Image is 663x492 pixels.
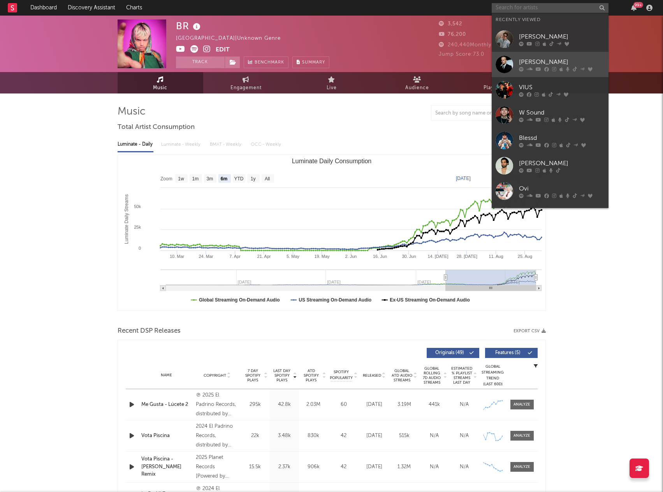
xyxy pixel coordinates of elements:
button: 99+ [631,5,637,11]
div: Name [141,372,192,378]
text: 25k [134,225,141,229]
a: Ovy On The Drums [492,204,608,229]
div: W Sound [519,108,605,117]
span: Music [153,83,167,93]
text: 1w [178,176,184,182]
div: N/A [451,432,477,440]
div: [DATE] [361,401,387,409]
div: Recently Viewed [496,15,605,25]
span: Originals ( 49 ) [432,351,468,355]
text: 30. Jun [402,254,416,259]
a: Live [289,72,375,93]
text: 10. Mar [169,254,184,259]
div: [GEOGRAPHIC_DATA] | Unknown Genre [176,34,290,43]
a: Vota Piscina - [PERSON_NAME] Remix [141,455,192,478]
span: ATD Spotify Plays [301,369,322,383]
span: Recent DSP Releases [118,326,181,336]
span: 76,200 [439,32,466,37]
text: 5. May [287,254,300,259]
text: 14. [DATE] [427,254,448,259]
text: 19. May [314,254,330,259]
svg: Luminate Daily Consumption [118,155,545,310]
div: 2.03M [301,401,326,409]
text: YTD [234,176,243,182]
div: 3.19M [391,401,417,409]
text: [DATE] [456,176,471,181]
a: Ovi [492,178,608,204]
text: 7. Apr [229,254,241,259]
div: 1.32M [391,463,417,471]
span: Features ( 5 ) [490,351,526,355]
div: N/A [421,463,447,471]
div: 42.8k [272,401,297,409]
span: Last Day Spotify Plays [272,369,292,383]
text: US Streaming On-Demand Audio [299,297,371,303]
a: Music [118,72,203,93]
a: Audience [375,72,460,93]
div: 2.37k [272,463,297,471]
div: 15.5k [243,463,268,471]
div: Vota Piscina [141,432,192,440]
div: [PERSON_NAME] [519,32,605,41]
text: Luminate Daily Streams [124,194,129,244]
span: Summary [302,60,325,65]
text: 1y [250,176,255,182]
text: All [264,176,269,182]
div: 2024 El Padrino Records, distributed by Rhodium Music [196,422,238,450]
input: Search for artists [492,3,608,13]
span: Global Rolling 7D Audio Streams [421,366,443,385]
a: Engagement [203,72,289,93]
input: Search by song name or URL [431,110,514,116]
text: 50k [134,204,141,209]
a: Me Gusta - Lúcete 2 [141,401,192,409]
div: 2025 Planet Records [Powered by Planet Distribution] [196,453,238,481]
div: 515k [391,432,417,440]
text: Zoom [160,176,172,182]
span: Jump Score: 73.0 [439,52,484,57]
a: [PERSON_NAME] [492,52,608,77]
text: 11. Aug [489,254,503,259]
div: N/A [451,401,477,409]
div: 830k [301,432,326,440]
span: Benchmark [255,58,284,67]
a: VIUS [492,77,608,102]
span: Total Artist Consumption [118,123,195,132]
a: [PERSON_NAME] [492,26,608,52]
span: 7 Day Spotify Plays [243,369,263,383]
div: 60 [330,401,357,409]
text: Ex-US Streaming On-Demand Audio [390,297,470,303]
div: Blessd [519,133,605,143]
text: 24. Mar [199,254,213,259]
div: 441k [421,401,447,409]
div: [DATE] [361,463,387,471]
div: ℗ 2025 El Padrino Records, distributed by Rhodium Music [196,391,238,419]
text: 0 [138,246,141,250]
span: Playlists/Charts [484,83,522,93]
text: 3m [206,176,213,182]
div: 3.48k [272,432,297,440]
span: Live [327,83,337,93]
div: [PERSON_NAME] [519,159,605,168]
div: N/A [451,463,477,471]
div: 295k [243,401,268,409]
button: Edit [216,45,230,55]
div: 42 [330,463,357,471]
div: Global Streaming Trend (Last 60D) [481,364,505,387]
a: Playlists/Charts [460,72,546,93]
button: Summary [292,56,329,68]
text: 28. [DATE] [456,254,477,259]
a: W Sound [492,102,608,128]
text: 16. Jun [373,254,387,259]
text: 25. Aug [517,254,532,259]
a: Benchmark [244,56,288,68]
button: Originals(49) [427,348,479,358]
div: [PERSON_NAME] [519,57,605,67]
div: 42 [330,432,357,440]
text: 2. Jun [345,254,357,259]
div: VIUS [519,83,605,92]
a: [PERSON_NAME] [492,153,608,178]
div: Luminate - Daily [118,138,153,151]
span: Copyright [204,373,226,378]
